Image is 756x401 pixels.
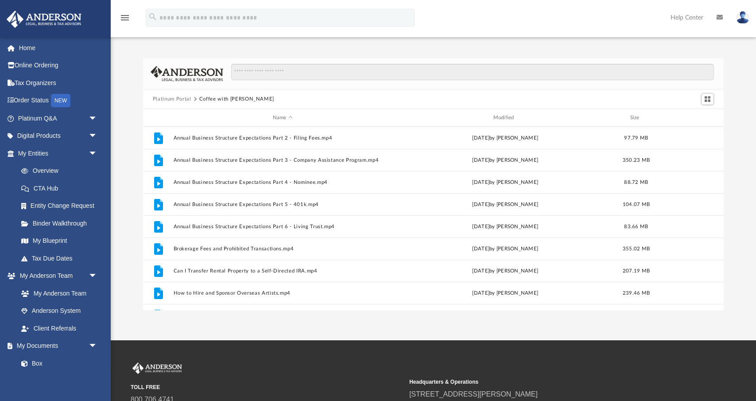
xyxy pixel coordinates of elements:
[173,179,392,185] button: Annual Business Structure Expectations Part 4 - Nominee.mp4
[173,157,392,163] button: Annual Business Structure Expectations Part 3 - Company Assistance Program.mp4
[6,57,111,74] a: Online Ordering
[623,291,650,296] span: 239.46 MB
[12,197,111,215] a: Entity Change Request
[231,64,714,81] input: Search files and folders
[12,162,111,180] a: Overview
[12,354,102,372] a: Box
[12,249,111,267] a: Tax Due Dates
[12,179,111,197] a: CTA Hub
[173,135,392,141] button: Annual Business Structure Expectations Part 2 - Filing Fees.mp4
[153,95,191,103] button: Platinum Portal
[6,337,106,355] a: My Documentsarrow_drop_down
[395,114,614,122] div: Modified
[147,114,169,122] div: id
[396,245,615,253] div: [DATE] by [PERSON_NAME]
[173,224,392,230] button: Annual Business Structure Expectations Part 6 - Living Trust.mp4
[658,114,720,122] div: id
[6,267,106,285] a: My Anderson Teamarrow_drop_down
[409,390,538,398] a: [STREET_ADDRESS][PERSON_NAME]
[396,289,615,297] div: [DATE] by [PERSON_NAME]
[624,180,648,185] span: 88.72 MB
[120,17,130,23] a: menu
[396,267,615,275] div: [DATE] by [PERSON_NAME]
[12,319,106,337] a: Client Referrals
[624,136,648,140] span: 97.79 MB
[173,290,392,296] button: How to Hire and Sponsor Overseas Artists.mp4
[6,92,111,110] a: Order StatusNEW
[623,158,650,163] span: 350.23 MB
[6,39,111,57] a: Home
[173,202,392,207] button: Annual Business Structure Expectations Part 5 - 401k.mp4
[396,156,615,164] div: [DATE] by [PERSON_NAME]
[173,246,392,252] button: Brokerage Fees and Prohibited Transactions.mp4
[131,383,403,391] small: TOLL FREE
[12,232,106,250] a: My Blueprint
[120,12,130,23] i: menu
[89,144,106,163] span: arrow_drop_down
[89,267,106,285] span: arrow_drop_down
[173,268,392,274] button: Can I Transfer Rental Property to a Self-Directed IRA.mp4
[6,144,111,162] a: My Entitiesarrow_drop_down
[51,94,70,107] div: NEW
[131,362,184,374] img: Anderson Advisors Platinum Portal
[89,127,106,145] span: arrow_drop_down
[143,127,724,311] div: grid
[89,109,106,128] span: arrow_drop_down
[396,134,615,142] div: [DATE] by [PERSON_NAME]
[199,95,274,103] button: Coffee with [PERSON_NAME]
[618,114,654,122] div: Size
[623,246,650,251] span: 355.02 MB
[409,378,682,386] small: Headquarters & Operations
[12,302,106,320] a: Anderson System
[396,179,615,187] div: [DATE] by [PERSON_NAME]
[12,214,111,232] a: Binder Walkthrough
[89,337,106,355] span: arrow_drop_down
[736,11,749,24] img: User Pic
[4,11,84,28] img: Anderson Advisors Platinum Portal
[701,93,714,105] button: Switch to Grid View
[6,127,111,145] a: Digital Productsarrow_drop_down
[396,223,615,231] div: [DATE] by [PERSON_NAME]
[624,224,648,229] span: 83.66 MB
[173,114,392,122] div: Name
[396,201,615,209] div: [DATE] by [PERSON_NAME]
[6,109,111,127] a: Platinum Q&Aarrow_drop_down
[623,269,650,273] span: 207.19 MB
[148,12,158,22] i: search
[12,284,102,302] a: My Anderson Team
[623,202,650,207] span: 104.07 MB
[6,74,111,92] a: Tax Organizers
